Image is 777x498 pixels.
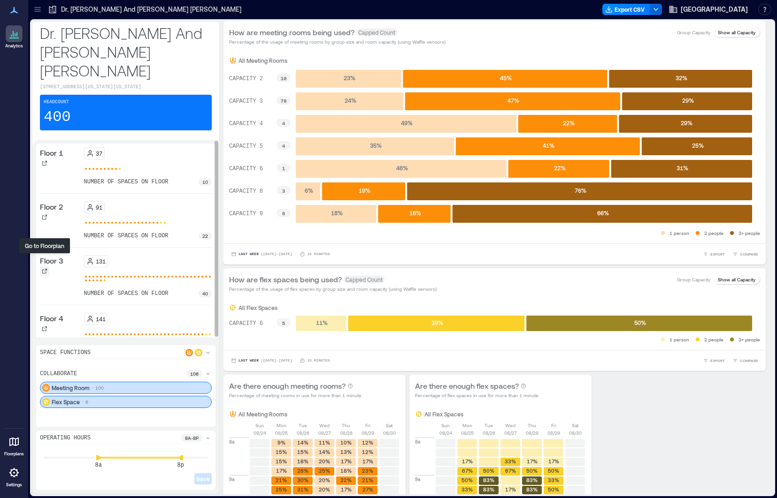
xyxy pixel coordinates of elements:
text: 29 % [682,97,694,104]
text: 25% [276,486,287,492]
text: 83% [526,486,538,492]
p: 08/28 [526,429,539,437]
p: Show all Capacity [718,276,755,283]
p: All Flex Spaces [238,304,277,311]
p: 100 [95,384,104,392]
p: 9a [229,475,235,483]
p: 1 person [669,336,689,343]
text: 30% [297,477,308,483]
p: Floor 2 [40,201,63,212]
text: 66 % [597,210,609,216]
text: 33% [505,458,516,464]
p: 2 people [704,229,723,237]
text: 17% [341,486,352,492]
text: 22 % [554,165,566,171]
text: 22% [340,477,352,483]
p: Wed [319,422,330,429]
span: [GEOGRAPHIC_DATA] [681,5,748,14]
p: 8a [229,438,235,445]
text: 50% [548,486,559,492]
p: 08/24 [254,429,266,437]
span: EXPORT [710,358,725,363]
p: Analytics [5,43,23,49]
p: 08/25 [275,429,288,437]
p: 08/29 [547,429,560,437]
text: 35 % [370,142,382,149]
text: 18 % [331,210,343,216]
p: 106 [190,370,199,377]
p: All Meeting Rooms [238,57,287,64]
p: collaborate [40,370,77,377]
p: number of spaces on floor [84,232,169,240]
text: 15% [276,458,287,464]
p: Sat [572,422,578,429]
p: Mon [462,422,472,429]
p: number of spaces on floor [84,178,169,186]
text: 9% [277,439,285,445]
p: Headcount [44,98,69,106]
p: Meeting Room [52,384,90,392]
text: 16 % [409,210,421,216]
a: Floorplans [1,430,27,460]
text: 26% [297,468,308,474]
text: 50% [483,468,494,474]
p: Floor 4 [40,313,63,324]
p: Tue [485,422,493,429]
p: 400 [44,108,71,127]
p: 08/30 [383,429,396,437]
text: 50% [526,468,538,474]
text: 11% [319,439,330,445]
p: 08/27 [504,429,517,437]
text: CAPACITY 2 [229,75,263,82]
text: 15% [276,449,287,455]
text: 21% [276,477,287,483]
text: 14% [297,439,308,445]
text: 67% [505,468,516,474]
text: 17% [462,458,473,464]
text: 50% [548,468,559,474]
text: 18% [340,468,352,474]
text: 17% [276,468,287,474]
p: 9a [415,475,421,483]
text: CAPACITY 5 [229,143,263,150]
text: 23% [362,468,373,474]
p: Floorplans [4,451,24,457]
text: CAPACITY 8 [229,188,263,195]
p: 3+ people [739,336,760,343]
p: 08/27 [318,429,331,437]
text: 13% [340,449,352,455]
p: Mon [277,422,286,429]
a: Settings [3,461,25,490]
p: 8a - 8p [185,434,199,442]
text: 50 % [634,319,646,326]
text: CAPACITY 4 [229,121,263,127]
button: Export CSV [602,4,650,15]
p: Fri [551,422,556,429]
p: Percentage of flex spaces in use for more than 1 minute [415,392,539,399]
p: 22 [202,232,208,240]
p: 08/25 [461,429,474,437]
p: Group Capacity [677,276,710,283]
button: Last Week |[DATE]-[DATE] [229,356,294,365]
text: 24 % [345,97,356,104]
p: Thu [342,422,350,429]
p: Tue [299,422,307,429]
text: 76 % [575,187,586,194]
p: 1 person [669,229,689,237]
text: 27% [362,486,373,492]
p: All Flex Spaces [424,410,463,418]
p: 08/26 [297,429,309,437]
text: 22 % [563,120,575,126]
p: How are flex spaces being used? [229,274,342,285]
p: Settings [6,482,22,488]
p: 131 [96,257,106,265]
a: Analytics [2,23,26,52]
text: 50% [462,477,473,483]
text: 14% [319,449,330,455]
text: 25% [319,468,330,474]
p: Floor 1 [40,147,63,158]
text: 83% [526,477,538,483]
text: 19 % [359,187,370,194]
text: 17% [341,458,352,464]
text: CAPACITY 6 [229,320,263,327]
